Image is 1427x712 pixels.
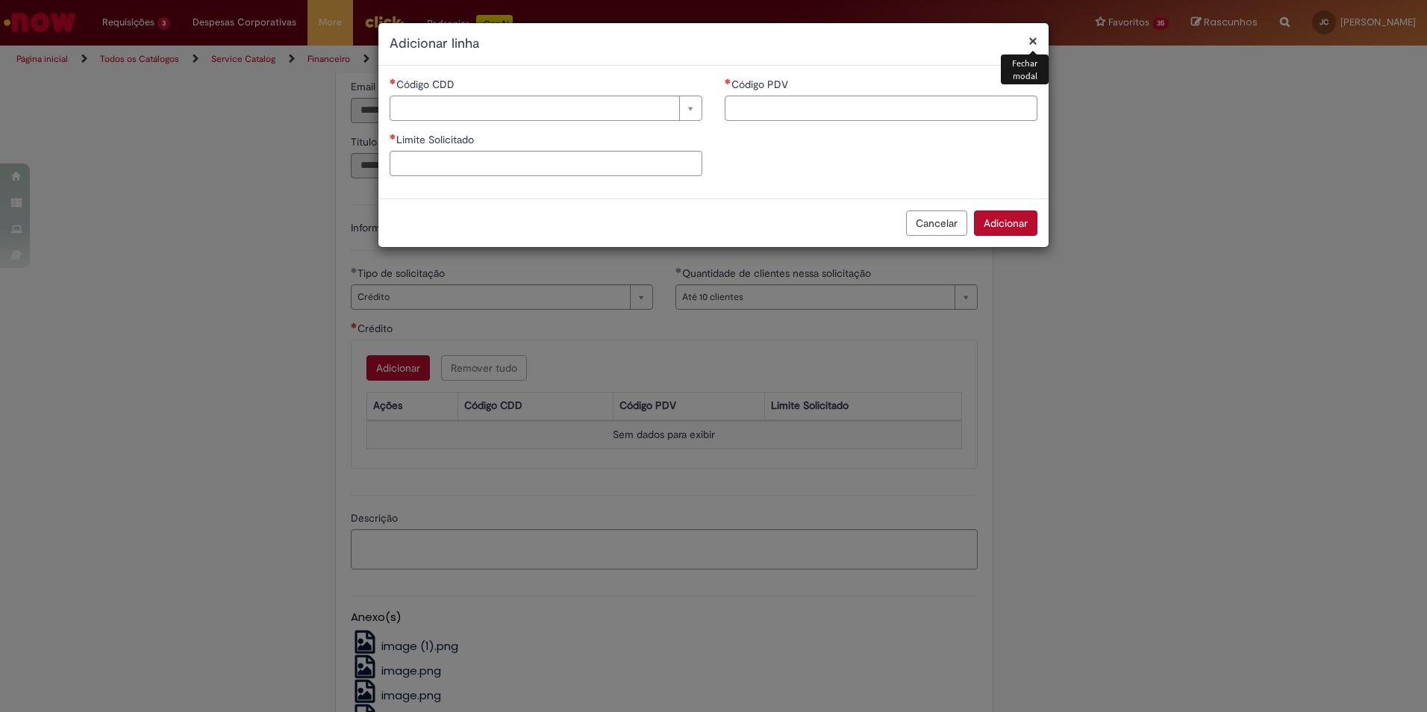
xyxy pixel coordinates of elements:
[974,210,1037,236] button: Adicionar
[390,34,1037,54] h2: Adicionar linha
[1001,54,1049,84] div: Fechar modal
[390,134,396,140] span: Necessários
[725,96,1037,121] input: Código PDV
[1028,33,1037,49] button: Fechar modal
[390,151,702,176] input: Limite Solicitado
[731,78,791,91] span: Código PDV
[725,78,731,84] span: Necessários
[906,210,967,236] button: Cancelar
[390,78,396,84] span: Necessários
[396,133,477,146] span: Limite Solicitado
[396,78,458,91] span: Necessários - Código CDD
[390,96,702,121] a: Limpar campo Código CDD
